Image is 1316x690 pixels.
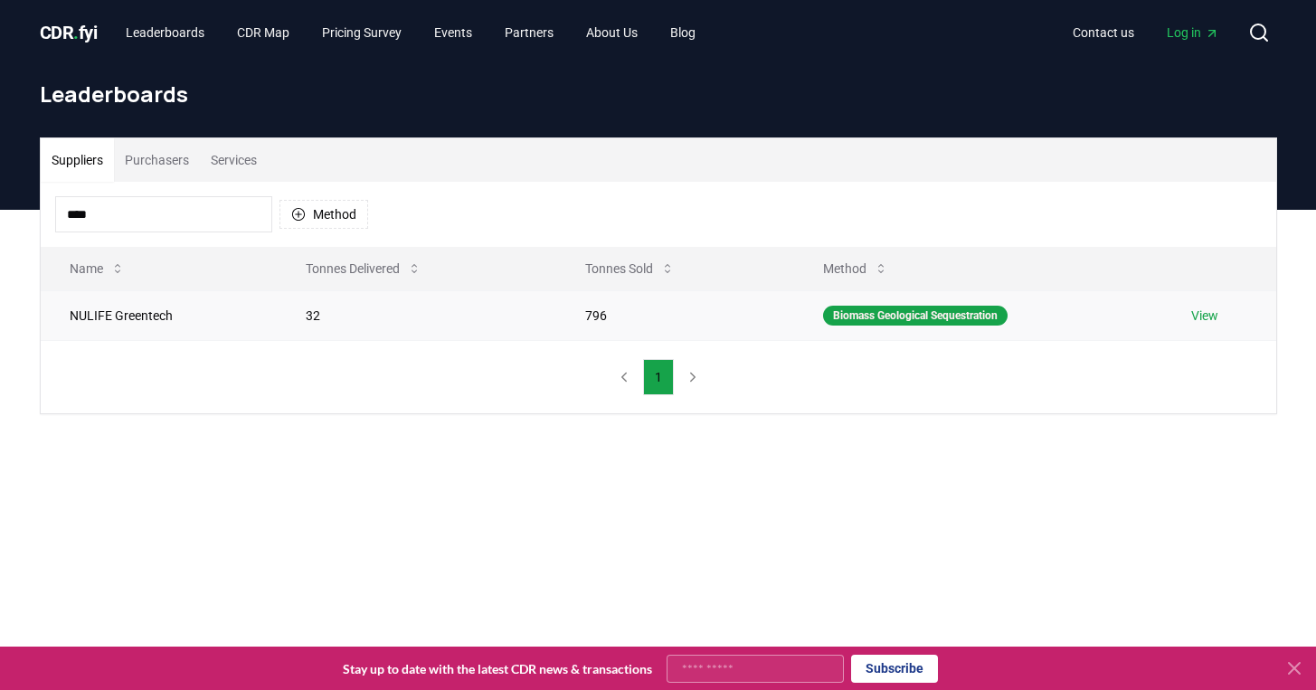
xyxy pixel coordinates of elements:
[41,290,277,340] td: NULIFE Greentech
[111,16,710,49] nav: Main
[490,16,568,49] a: Partners
[1167,24,1219,42] span: Log in
[40,20,98,45] a: CDR.fyi
[200,138,268,182] button: Services
[1058,16,1149,49] a: Contact us
[420,16,487,49] a: Events
[41,138,114,182] button: Suppliers
[571,250,689,287] button: Tonnes Sold
[809,250,903,287] button: Method
[222,16,304,49] a: CDR Map
[823,306,1008,326] div: Biomass Geological Sequestration
[308,16,416,49] a: Pricing Survey
[111,16,219,49] a: Leaderboards
[1152,16,1234,49] a: Log in
[279,200,368,229] button: Method
[291,250,436,287] button: Tonnes Delivered
[277,290,557,340] td: 32
[572,16,652,49] a: About Us
[656,16,710,49] a: Blog
[40,22,98,43] span: CDR fyi
[1191,307,1218,325] a: View
[55,250,139,287] button: Name
[643,359,674,395] button: 1
[114,138,200,182] button: Purchasers
[40,80,1277,109] h1: Leaderboards
[556,290,794,340] td: 796
[1058,16,1234,49] nav: Main
[73,22,79,43] span: .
